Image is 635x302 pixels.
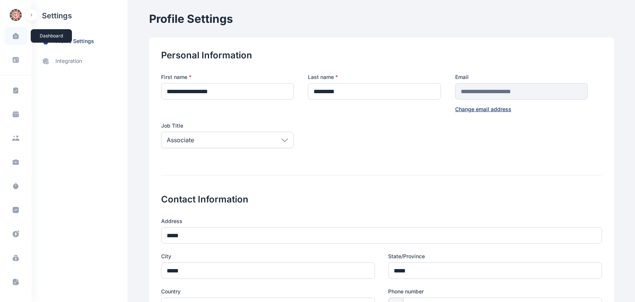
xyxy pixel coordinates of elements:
[455,106,511,113] button: Change email address
[31,31,127,51] a: profile settings
[31,51,127,71] a: integration
[161,217,602,225] label: Address
[167,135,194,144] p: Associate
[161,122,294,129] label: Job Title
[161,49,602,61] h2: Personal Information
[388,288,602,295] label: Phone number
[388,253,602,260] label: State/Province
[55,57,82,65] span: integration
[161,288,181,295] span: Country
[55,37,94,45] span: profile settings
[308,73,441,81] label: Last name
[161,73,294,81] label: First name
[4,27,27,45] a: dashboard
[161,253,375,260] label: City
[161,176,602,205] h2: Contact Information
[455,73,588,81] label: Email
[149,12,614,25] h1: Profile Settings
